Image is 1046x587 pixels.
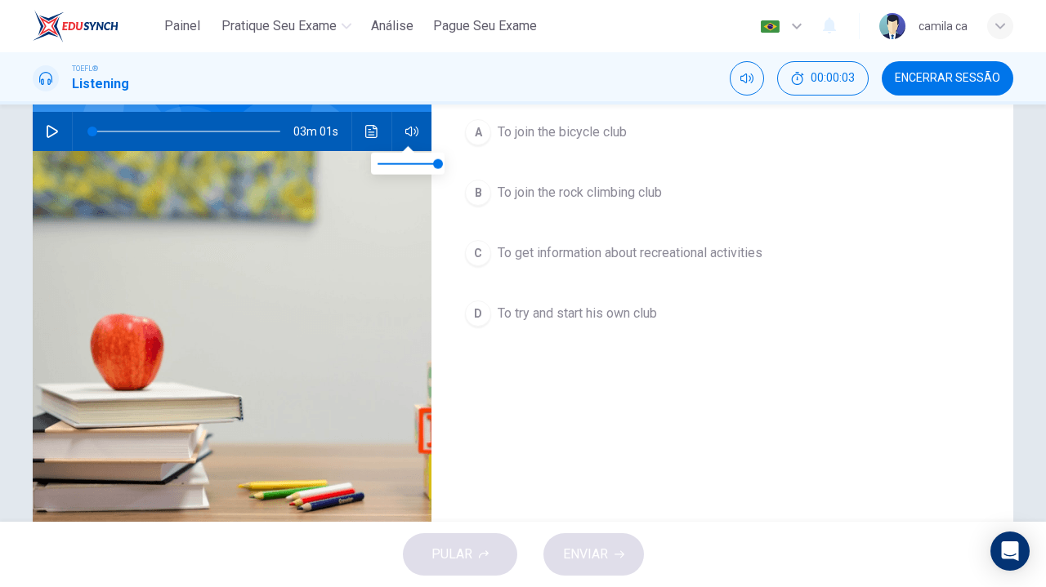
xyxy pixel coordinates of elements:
button: Análise [364,11,420,41]
button: Pague Seu Exame [427,11,543,41]
span: To get information about recreational activities [498,243,762,263]
div: B [465,180,491,206]
img: Profile picture [879,13,905,39]
span: Análise [371,16,413,36]
div: C [465,240,491,266]
img: Listen to this clip about Bicycle Clubs and answer the following questions: [33,151,431,549]
button: ATo join the bicycle club [458,112,987,153]
div: D [465,300,491,327]
span: To join the rock climbing club [498,183,662,202]
div: Esconder [777,61,869,96]
a: EduSynch logo [33,10,156,42]
div: A [465,119,491,145]
button: Painel [156,11,208,41]
span: TOEFL® [72,63,98,74]
button: DTo try and start his own club [458,293,987,334]
button: Clique para ver a transcrição do áudio [359,112,385,151]
div: camila ca [919,16,968,36]
span: To try and start his own club [498,304,657,323]
div: Open Intercom Messenger [990,531,1030,571]
button: Pratique seu exame [215,11,358,41]
img: pt [760,20,780,33]
button: 00:00:03 [777,61,869,96]
img: EduSynch logo [33,10,118,42]
span: 00:00:03 [811,72,855,85]
span: Pague Seu Exame [433,16,537,36]
div: Silenciar [730,61,764,96]
span: Encerrar Sessão [895,72,1000,85]
button: CTo get information about recreational activities [458,233,987,273]
button: BTo join the rock climbing club [458,172,987,213]
span: Painel [164,16,200,36]
span: 03m 01s [293,112,351,151]
span: Pratique seu exame [221,16,337,36]
button: Encerrar Sessão [882,61,1013,96]
h1: Listening [72,74,129,94]
span: To join the bicycle club [498,122,627,142]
